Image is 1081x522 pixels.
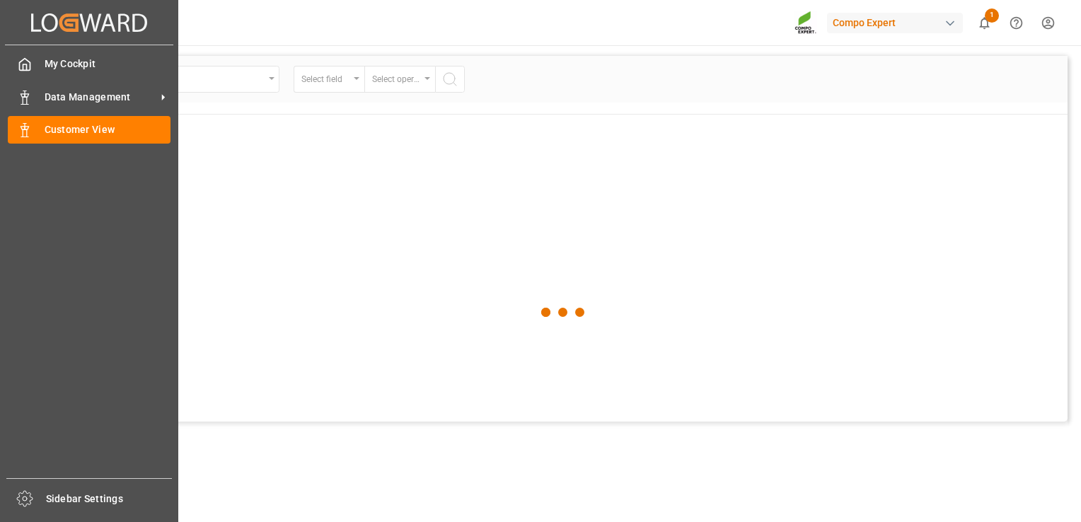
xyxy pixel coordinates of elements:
[1000,7,1032,39] button: Help Center
[827,13,963,33] div: Compo Expert
[827,9,969,36] button: Compo Expert
[45,57,171,71] span: My Cockpit
[8,116,170,144] a: Customer View
[969,7,1000,39] button: show 1 new notifications
[45,122,171,137] span: Customer View
[8,50,170,78] a: My Cockpit
[985,8,999,23] span: 1
[794,11,817,35] img: Screenshot%202023-09-29%20at%2010.02.21.png_1712312052.png
[46,492,173,506] span: Sidebar Settings
[45,90,156,105] span: Data Management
